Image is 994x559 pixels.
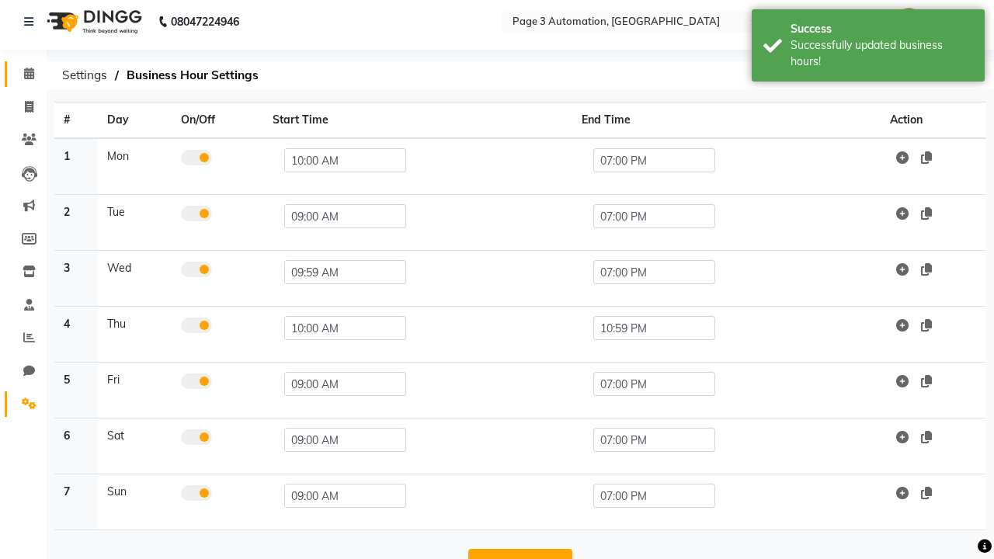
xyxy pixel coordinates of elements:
[98,138,172,195] td: Mon
[572,102,881,139] th: End Time
[172,102,263,139] th: On/Off
[54,195,98,251] th: 2
[54,102,98,139] th: #
[881,102,986,139] th: Action
[54,363,98,418] th: 5
[54,474,98,530] th: 7
[98,474,172,530] td: Sun
[791,21,973,37] div: Success
[791,37,973,70] div: Successfully updated business hours!
[54,251,98,307] th: 3
[54,61,115,89] span: Settings
[54,418,98,474] th: 6
[895,8,923,35] img: Admin
[98,195,172,251] td: Tue
[54,138,98,195] th: 1
[263,102,572,139] th: Start Time
[98,418,172,474] td: Sat
[119,61,266,89] span: Business Hour Settings
[98,363,172,418] td: Fri
[98,307,172,363] td: Thu
[98,251,172,307] td: Wed
[54,307,98,363] th: 4
[98,102,172,139] th: Day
